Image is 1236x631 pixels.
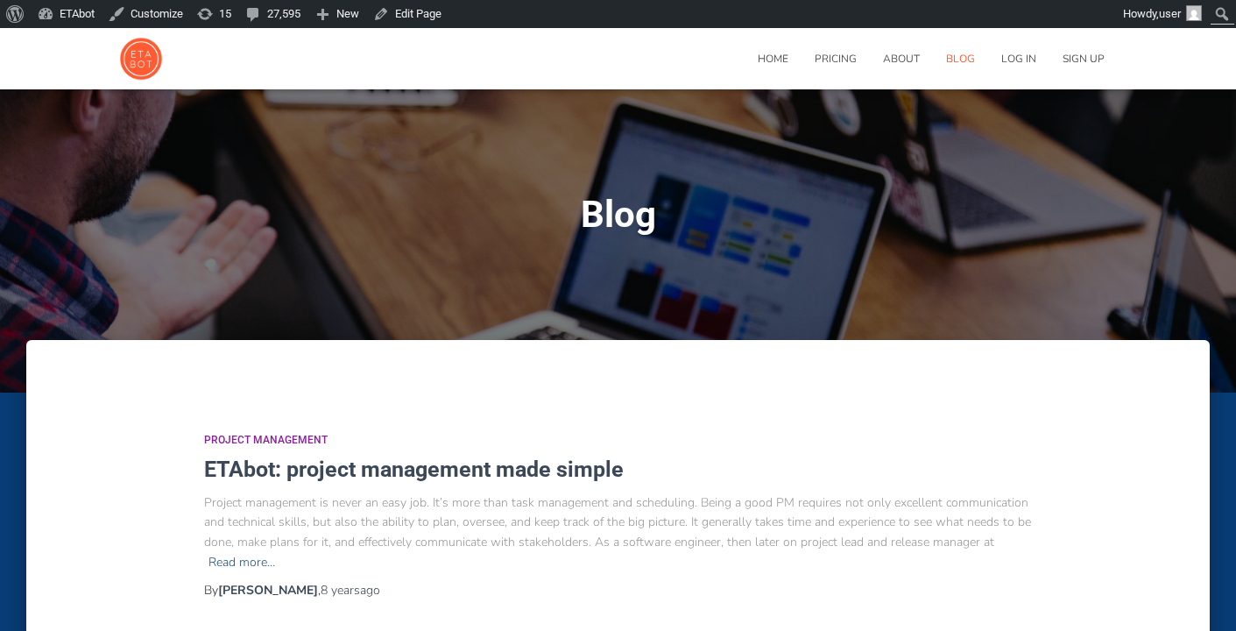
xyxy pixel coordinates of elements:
time: 8 years [321,582,360,599]
h1: Blog [204,195,1032,235]
a: [PERSON_NAME] [218,582,318,599]
a: Sign Up [1049,37,1118,81]
img: ETAbot [119,37,163,81]
a: Blog [933,37,988,81]
a: Read more… [208,553,275,573]
p: Project management is never an easy job. It’s more than task management and scheduling. Being a g... [204,493,1032,573]
div: By , [204,581,1032,601]
a: ETAbot: project management made simple [204,457,624,482]
a: Home [745,37,802,81]
a: 8 yearsago [321,582,380,599]
span: user [1159,7,1181,20]
a: Project Management [204,434,328,446]
a: About [870,37,933,81]
a: Pricing [802,37,870,81]
a: Log In [988,37,1049,81]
